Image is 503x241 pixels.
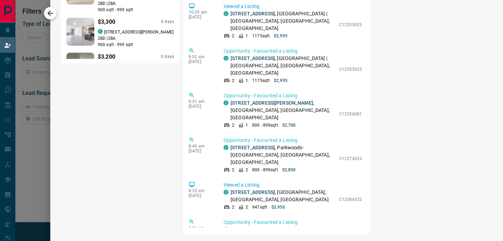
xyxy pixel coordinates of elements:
[224,145,228,150] div: condos.ca
[252,204,267,210] p: 947 sqft
[246,167,248,173] p: 2
[224,227,228,232] div: condos.ca
[271,204,285,210] p: $2,950
[246,77,248,84] p: 1
[224,47,362,55] p: Opportunity - Favourited a Listing
[189,54,213,59] p: 8:52 am
[246,122,248,128] p: 1
[232,204,234,210] p: 2
[224,219,362,226] p: Opportunity - Favourited a Listing
[252,77,270,84] p: 1175 sqft
[231,145,275,150] a: [STREET_ADDRESS]
[61,53,99,81] img: Favourited listing
[189,10,213,15] p: 10:29 am
[189,15,213,20] p: [DATE]
[98,42,174,48] p: 900 sqft - 999 sqft
[231,11,275,16] a: [STREET_ADDRESS]
[161,54,174,60] p: 0 days
[231,100,313,106] a: [STREET_ADDRESS][PERSON_NAME]
[98,35,174,42] p: 2 BD | 2 BA
[189,104,213,109] p: [DATE]
[339,196,362,203] p: C12384332
[189,99,213,104] p: 8:51 am
[252,122,278,128] p: 800 - 899 sqft
[231,99,336,121] p: , [GEOGRAPHIC_DATA], [GEOGRAPHIC_DATA], [GEOGRAPHIC_DATA]
[189,226,213,231] p: 8:26 am
[232,167,234,173] p: 2
[231,189,336,203] p: , [GEOGRAPHIC_DATA], [GEOGRAPHIC_DATA], [GEOGRAPHIC_DATA]
[224,3,362,10] p: Viewed a Listing
[224,190,228,195] div: condos.ca
[231,189,275,195] a: [STREET_ADDRESS]
[98,53,115,61] p: $3,200
[224,56,228,61] div: condos.ca
[224,137,362,144] p: Opportunity - Favourited a Listing
[339,111,362,117] p: C12356081
[231,144,336,166] p: , Parkwoods-[GEOGRAPHIC_DATA], [GEOGRAPHIC_DATA], [GEOGRAPHIC_DATA]
[59,18,102,46] img: Favourited listing
[98,29,103,34] div: condos.ca
[274,77,287,84] p: $2,995
[232,77,234,84] p: 2
[231,55,275,61] a: [STREET_ADDRESS]
[246,33,248,39] p: 1
[252,33,270,39] p: 1175 sqft
[224,11,228,16] div: condos.ca
[66,51,174,83] a: Favourited listing$3,2000 days
[339,156,362,162] p: C12374523
[232,122,234,128] p: 2
[282,122,296,128] p: $2,700
[189,193,213,198] p: [DATE]
[339,22,362,28] p: C12355025
[246,204,248,210] p: 2
[104,29,174,35] p: [STREET_ADDRESS][PERSON_NAME]
[274,33,287,39] p: $2,995
[231,55,336,77] p: , [GEOGRAPHIC_DATA] | [GEOGRAPHIC_DATA], [GEOGRAPHIC_DATA], [GEOGRAPHIC_DATA]
[232,33,234,39] p: 2
[224,100,228,105] div: condos.ca
[98,18,115,26] p: $3,300
[231,10,336,32] p: , [GEOGRAPHIC_DATA] | [GEOGRAPHIC_DATA], [GEOGRAPHIC_DATA], [GEOGRAPHIC_DATA]
[224,92,362,99] p: Opportunity - Favourited a Listing
[252,167,278,173] p: 800 - 899 sqft
[231,227,313,232] a: [STREET_ADDRESS][PERSON_NAME]
[98,7,174,13] p: 900 sqft - 999 sqft
[224,181,362,189] p: Viewed a Listing
[189,144,213,149] p: 8:40 am
[98,0,174,7] p: 2 BD | 2 BA
[161,19,174,25] p: 0 days
[339,66,362,73] p: C12355025
[282,167,296,173] p: $2,850
[189,59,213,64] p: [DATE]
[189,188,213,193] p: 8:33 am
[189,149,213,153] p: [DATE]
[66,16,174,48] a: Favourited listing$3,3000 dayscondos.ca[STREET_ADDRESS][PERSON_NAME]2BD |2BA900 sqft - 999 sqft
